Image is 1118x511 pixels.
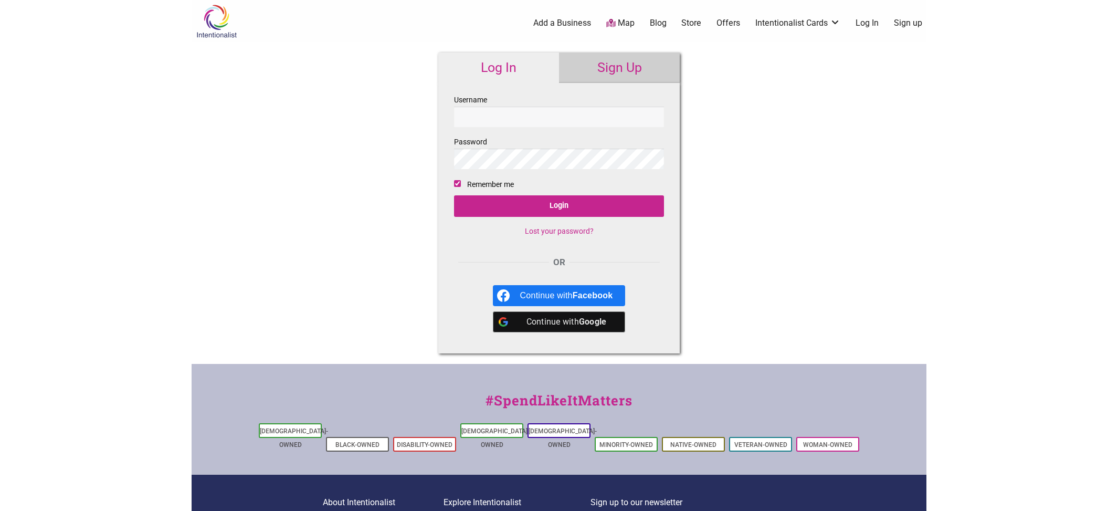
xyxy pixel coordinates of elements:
[894,17,922,29] a: Sign up
[323,496,444,509] p: About Intentionalist
[606,17,635,29] a: Map
[454,107,664,127] input: Username
[803,441,852,449] a: Woman-Owned
[397,441,452,449] a: Disability-Owned
[454,135,664,169] label: Password
[755,17,840,29] a: Intentionalist Cards
[454,149,664,169] input: Password
[856,17,879,29] a: Log In
[573,291,613,300] b: Facebook
[454,93,664,127] label: Username
[493,285,626,306] a: Continue with <b>Facebook</b>
[599,441,653,449] a: Minority-Owned
[335,441,379,449] a: Black-Owned
[444,496,590,509] p: Explore Intentionalist
[590,496,796,509] p: Sign up to our newsletter
[520,311,613,332] div: Continue with
[260,427,328,449] a: [DEMOGRAPHIC_DATA]-Owned
[454,256,664,269] div: OR
[681,17,701,29] a: Store
[670,441,716,449] a: Native-Owned
[461,427,530,449] a: [DEMOGRAPHIC_DATA]-Owned
[559,53,680,83] a: Sign Up
[533,17,591,29] a: Add a Business
[467,178,514,191] label: Remember me
[438,53,559,83] a: Log In
[525,227,594,235] a: Lost your password?
[454,195,664,217] input: Login
[520,285,613,306] div: Continue with
[493,311,626,332] a: Continue with <b>Google</b>
[734,441,787,449] a: Veteran-Owned
[192,4,241,38] img: Intentionalist
[529,427,597,449] a: [DEMOGRAPHIC_DATA]-Owned
[716,17,740,29] a: Offers
[579,317,607,327] b: Google
[650,17,667,29] a: Blog
[192,390,926,421] div: #SpendLikeItMatters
